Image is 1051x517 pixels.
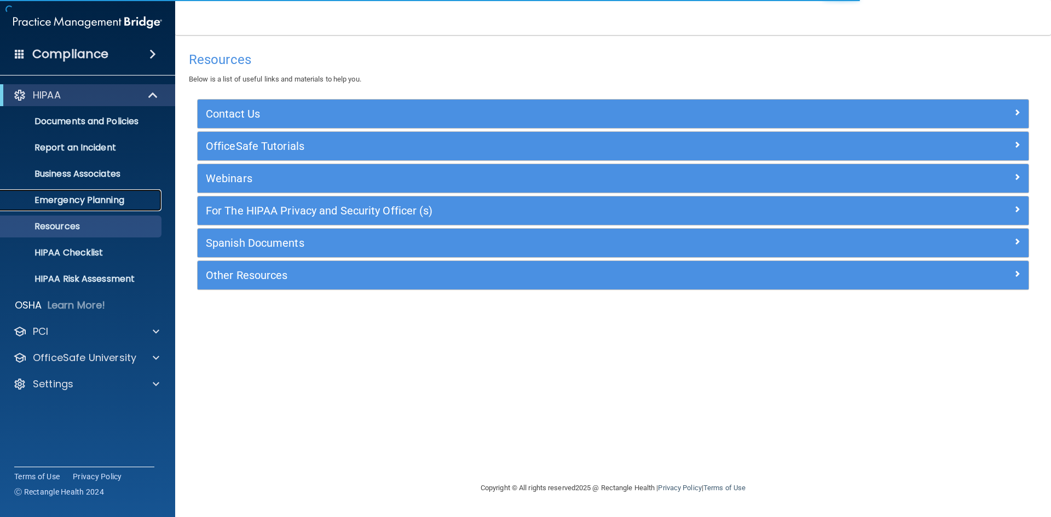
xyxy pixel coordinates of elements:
[13,11,162,33] img: PMB logo
[413,470,813,506] div: Copyright © All rights reserved 2025 @ Rectangle Health | |
[206,205,813,217] h5: For The HIPAA Privacy and Security Officer (s)
[7,116,157,127] p: Documents and Policies
[7,247,157,258] p: HIPAA Checklist
[33,89,61,102] p: HIPAA
[206,137,1020,155] a: OfficeSafe Tutorials
[13,377,159,391] a: Settings
[7,274,157,284] p: HIPAA Risk Assessment
[7,142,157,153] p: Report an Incident
[32,47,108,62] h4: Compliance
[703,484,746,492] a: Terms of Use
[658,484,701,492] a: Privacy Policy
[206,234,1020,252] a: Spanish Documents
[189,53,1037,67] h4: Resources
[33,377,73,391] p: Settings
[7,221,157,232] p: Resources
[13,89,159,102] a: HIPAA
[14,471,60,482] a: Terms of Use
[15,299,42,312] p: OSHA
[33,351,136,364] p: OfficeSafe University
[73,471,122,482] a: Privacy Policy
[48,299,106,312] p: Learn More!
[206,105,1020,123] a: Contact Us
[206,237,813,249] h5: Spanish Documents
[7,169,157,179] p: Business Associates
[206,266,1020,284] a: Other Resources
[206,202,1020,219] a: For The HIPAA Privacy and Security Officer (s)
[13,351,159,364] a: OfficeSafe University
[206,170,1020,187] a: Webinars
[206,108,813,120] h5: Contact Us
[33,325,48,338] p: PCI
[189,75,361,83] span: Below is a list of useful links and materials to help you.
[206,140,813,152] h5: OfficeSafe Tutorials
[13,325,159,338] a: PCI
[14,486,104,497] span: Ⓒ Rectangle Health 2024
[7,195,157,206] p: Emergency Planning
[206,172,813,184] h5: Webinars
[206,269,813,281] h5: Other Resources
